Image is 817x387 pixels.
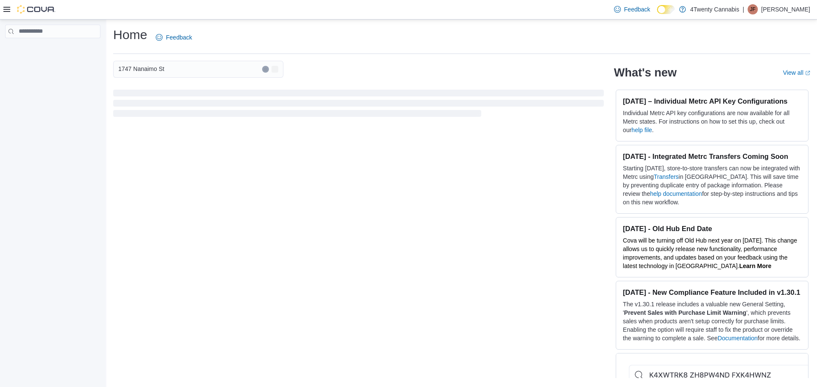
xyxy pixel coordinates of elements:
svg: External link [805,71,810,76]
button: Clear input [262,66,269,73]
p: | [743,4,744,14]
p: Starting [DATE], store-to-store transfers can now be integrated with Metrc using in [GEOGRAPHIC_D... [623,164,801,206]
span: Feedback [166,33,192,42]
strong: Prevent Sales with Purchase Limit Warning [624,309,746,316]
span: Feedback [624,5,650,14]
a: Transfers [654,173,679,180]
a: Documentation [717,335,757,342]
h3: [DATE] - New Compliance Feature Included in v1.30.1 [623,288,801,297]
img: Cova [17,5,55,14]
span: Loading [113,91,604,119]
a: Learn More [739,263,771,269]
span: Cova will be turning off Old Hub next year on [DATE]. This change allows us to quickly release ne... [623,237,797,269]
a: Feedback [152,29,195,46]
a: help file [631,127,652,133]
h2: What's new [614,66,677,79]
h3: [DATE] - Old Hub End Date [623,224,801,233]
p: 4Twenty Cannabis [690,4,739,14]
a: Feedback [611,1,654,18]
nav: Complex example [5,40,100,60]
h3: [DATE] – Individual Metrc API Key Configurations [623,97,801,105]
p: [PERSON_NAME] [761,4,810,14]
button: Open list of options [271,66,278,73]
input: Dark Mode [657,5,675,14]
h3: [DATE] - Integrated Metrc Transfers Coming Soon [623,152,801,161]
h1: Home [113,26,147,43]
div: Jacqueline Francis [748,4,758,14]
a: help documentation [650,190,702,197]
span: 1747 Nanaimo St [118,64,164,74]
span: JF [750,4,755,14]
a: View allExternal link [783,69,810,76]
p: Individual Metrc API key configurations are now available for all Metrc states. For instructions ... [623,109,801,134]
p: The v1.30.1 release includes a valuable new General Setting, ' ', which prevents sales when produ... [623,300,801,342]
